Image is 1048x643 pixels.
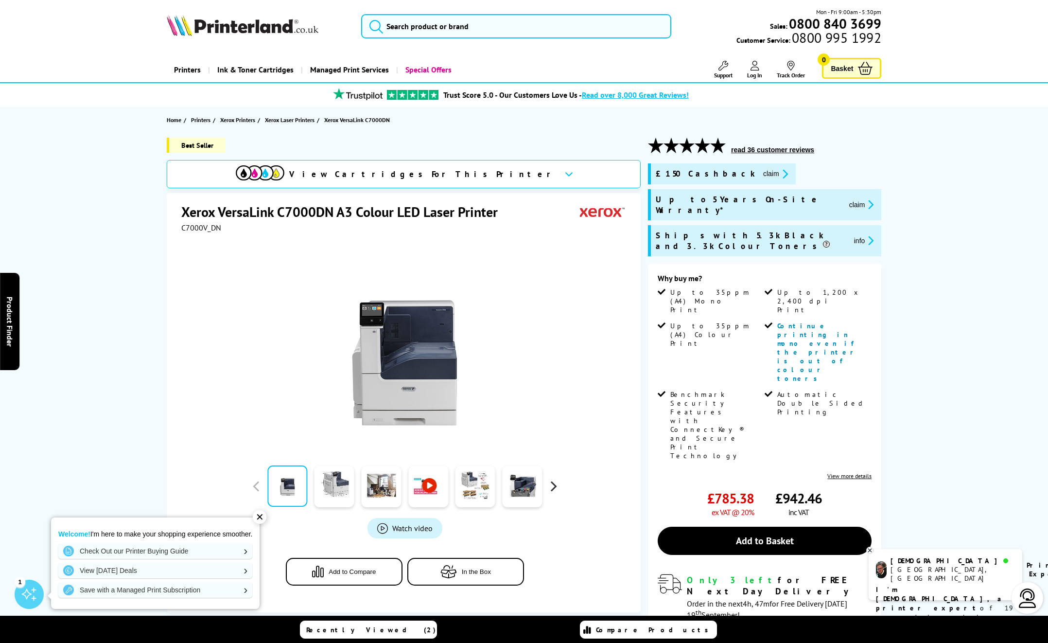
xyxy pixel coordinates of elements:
[191,115,213,125] a: Printers
[301,57,396,82] a: Managed Print Services
[777,390,870,416] span: Automatic Double Sided Printing
[777,288,870,314] span: Up to 1,200 x 2,400 dpi Print
[289,169,557,179] span: View Cartridges For This Printer
[58,563,252,578] a: View [DATE] Deals
[777,61,805,79] a: Track Order
[596,625,714,634] span: Compare Products
[788,507,809,517] span: inc VAT
[236,165,284,180] img: cmyk-icon.svg
[324,115,390,125] span: Xerox VersaLink C7000DN
[789,15,881,33] b: 0800 840 3699
[891,565,1014,583] div: [GEOGRAPHIC_DATA], [GEOGRAPHIC_DATA]
[580,203,625,221] img: Xerox
[58,543,252,559] a: Check Out our Printer Buying Guide
[167,57,208,82] a: Printers
[58,530,252,538] p: I'm here to make your shopping experience smoother.
[580,621,717,639] a: Compare Products
[714,71,733,79] span: Support
[670,390,763,460] span: Benchmark Security Features with ConnectKey® and Secure Print Technology
[329,88,387,100] img: trustpilot rating
[265,115,314,125] span: Xerox Laser Printers
[443,90,689,100] a: Trust Score 5.0 - Our Customers Love Us -Read over 8,000 Great Reviews!
[658,574,872,619] div: modal_delivery
[220,115,255,125] span: Xerox Printers
[770,21,787,31] span: Sales:
[181,223,221,232] span: C7000V_DN
[286,558,402,586] button: Add to Compare
[743,599,769,608] span: 4h, 47m
[747,61,762,79] a: Log In
[208,57,301,82] a: Ink & Toner Cartridges
[387,90,438,100] img: trustpilot rating
[760,168,791,179] button: promo-description
[747,71,762,79] span: Log In
[658,527,872,555] a: Add to Basket
[736,33,881,45] span: Customer Service:
[822,58,881,79] a: Basket 0
[462,568,491,575] span: In the Box
[670,288,763,314] span: Up to 35ppm (A4) Mono Print
[310,252,500,443] img: Xerox VersaLink C7000DN
[367,518,442,538] a: Product_All_Videos
[396,57,459,82] a: Special Offers
[790,33,881,42] span: 0800 995 1992
[687,574,778,586] span: Only 3 left
[407,558,524,586] button: In the Box
[696,608,701,617] sup: th
[361,14,671,38] input: Search product or brand
[5,297,15,347] span: Product Finder
[392,523,433,533] span: Watch video
[846,199,877,210] button: promo-description
[167,115,181,125] span: Home
[324,115,392,125] a: Xerox VersaLink C7000DN
[1018,589,1037,608] img: user-headset-light.svg
[787,19,881,28] a: 0800 840 3699
[656,194,841,215] span: Up to 5 Years On-Site Warranty*
[714,61,733,79] a: Support
[687,574,872,597] div: for FREE Next Day Delivery
[329,568,376,575] span: Add to Compare
[181,203,507,221] h1: Xerox VersaLink C7000DN A3 Colour LED Laser Printer
[831,62,853,75] span: Basket
[253,510,266,524] div: ✕
[728,145,817,154] button: read 36 customer reviews
[15,576,25,587] div: 1
[656,230,846,251] span: Ships with 5.3k Black and 3.3k Colour Toners
[876,585,1015,641] p: of 19 years! I can help you choose the right product
[220,115,258,125] a: Xerox Printers
[58,530,90,538] strong: Welcome!
[687,599,847,620] span: Order in the next for Free Delivery [DATE] 19 September!
[891,556,1014,565] div: [DEMOGRAPHIC_DATA]
[658,273,872,288] div: Why buy me?
[851,235,877,246] button: promo-description
[217,57,294,82] span: Ink & Toner Cartridges
[58,582,252,598] a: Save with a Managed Print Subscription
[707,489,754,507] span: £785.38
[712,507,754,517] span: ex VAT @ 20%
[191,115,210,125] span: Printers
[167,115,184,125] a: Home
[876,561,887,578] img: chris-livechat.png
[582,90,689,100] span: Read over 8,000 Great Reviews!
[777,321,859,383] span: Continue printing in mono even if the printer is out of colour toners
[876,585,1004,612] b: I'm [DEMOGRAPHIC_DATA], a printer expert
[656,168,755,179] span: £150 Cashback
[300,621,437,639] a: Recently Viewed (2)
[167,138,226,153] span: Best Seller
[167,15,349,38] a: Printerland Logo
[816,7,881,17] span: Mon - Fri 9:00am - 5:30pm
[265,115,317,125] a: Xerox Laser Printers
[827,472,872,480] a: View more details
[670,321,763,348] span: Up to 35ppm (A4) Colour Print
[167,15,318,36] img: Printerland Logo
[306,625,436,634] span: Recently Viewed (2)
[818,54,830,66] span: 0
[775,489,822,507] span: £942.46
